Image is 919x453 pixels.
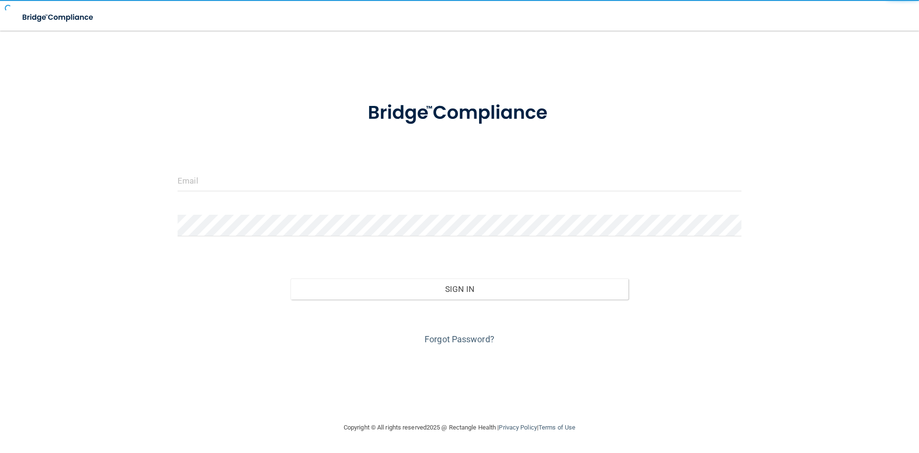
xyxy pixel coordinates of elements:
a: Forgot Password? [425,334,494,344]
input: Email [178,170,741,191]
a: Privacy Policy [499,424,537,431]
button: Sign In [291,279,629,300]
img: bridge_compliance_login_screen.278c3ca4.svg [14,8,102,27]
div: Copyright © All rights reserved 2025 @ Rectangle Health | | [285,412,634,443]
img: bridge_compliance_login_screen.278c3ca4.svg [348,88,571,138]
a: Terms of Use [538,424,575,431]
